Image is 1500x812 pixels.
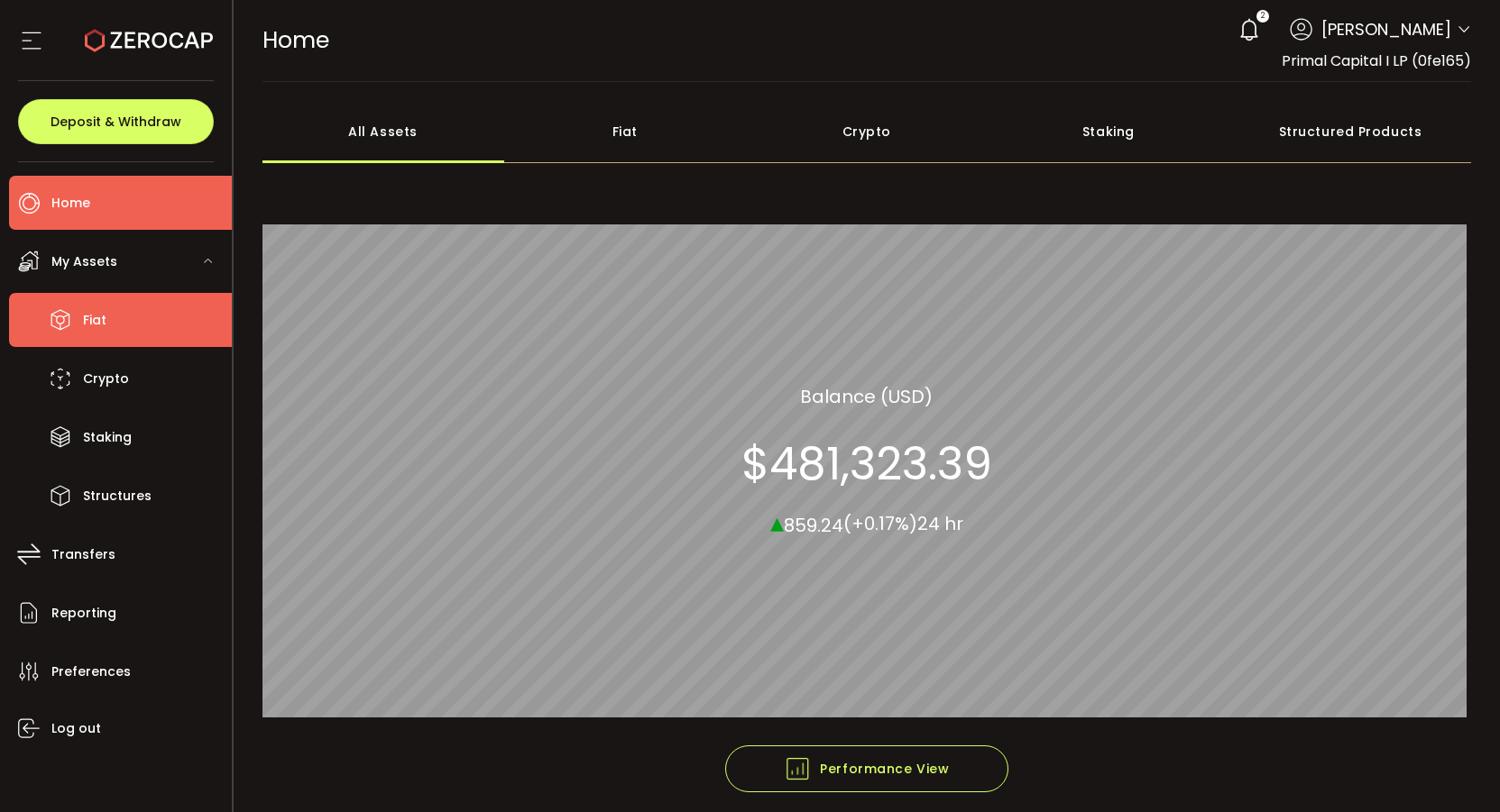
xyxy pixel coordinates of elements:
iframe: Chat Widget [1410,725,1500,812]
button: Deposit & Withdraw [18,99,214,144]
section: $481,323.39 [741,436,992,490]
div: Fiat [504,100,746,163]
span: Fiat [83,307,106,333]
span: Home [262,24,329,56]
span: 859.24 [784,512,843,537]
button: Performance View [725,745,1008,792]
div: Staking [988,100,1229,163]
span: Staking [83,424,132,451]
span: ▴ [770,502,784,541]
span: 2 [1261,10,1265,23]
span: Transfers [51,542,115,568]
div: Crypto [746,100,988,163]
span: My Assets [51,249,117,275]
span: Structures [83,483,152,509]
span: Primal Capital I LP (0fe165) [1282,50,1471,71]
div: Structured Products [1229,100,1471,163]
span: Deposit & Withdraw [51,115,181,128]
span: Log out [51,716,101,742]
span: 24 hr [917,511,963,536]
span: Crypto [83,366,129,392]
span: Reporting [51,600,116,626]
div: All Assets [262,100,504,163]
span: (+0.17%) [843,511,917,536]
span: Home [51,190,90,216]
section: Balance (USD) [800,382,933,409]
span: [PERSON_NAME] [1321,17,1451,41]
span: Performance View [784,755,949,782]
span: Preferences [51,659,131,685]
